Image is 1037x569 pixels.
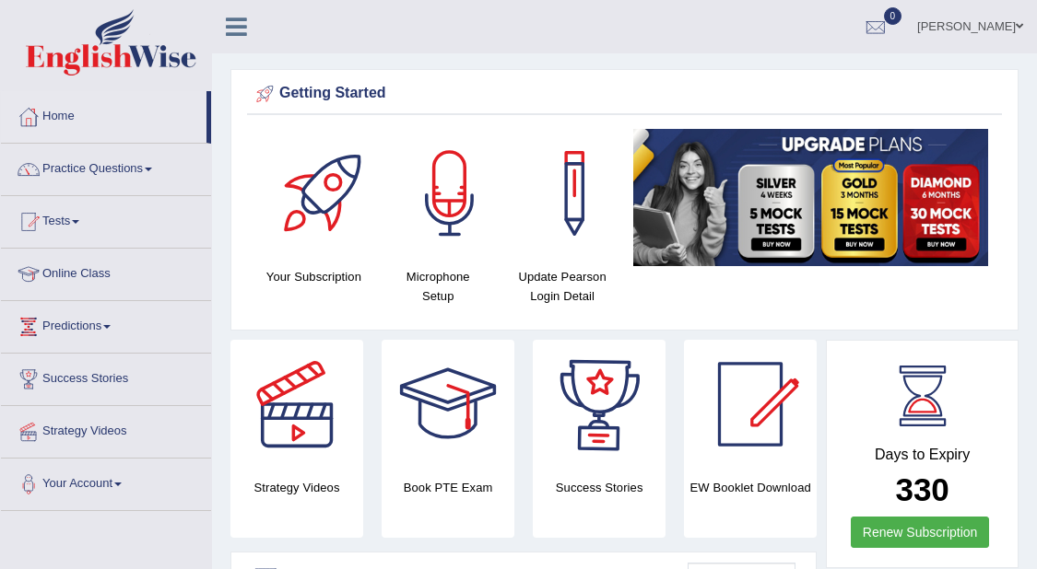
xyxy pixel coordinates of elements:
h4: Book PTE Exam [382,478,514,497]
h4: Microphone Setup [385,267,491,306]
a: Home [1,91,206,137]
a: Your Account [1,459,211,505]
div: Getting Started [252,80,997,108]
span: 0 [884,7,902,25]
a: Tests [1,196,211,242]
a: Online Class [1,249,211,295]
a: Success Stories [1,354,211,400]
h4: Update Pearson Login Detail [510,267,616,306]
img: small5.jpg [633,129,988,266]
a: Strategy Videos [1,406,211,452]
a: Predictions [1,301,211,347]
h4: Days to Expiry [847,447,997,463]
h4: EW Booklet Download [684,478,817,497]
h4: Strategy Videos [230,478,363,497]
h4: Your Subscription [261,267,367,286]
a: Practice Questions [1,144,211,190]
h4: Success Stories [533,478,666,497]
a: Renew Subscription [851,517,990,548]
b: 330 [895,471,949,507]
